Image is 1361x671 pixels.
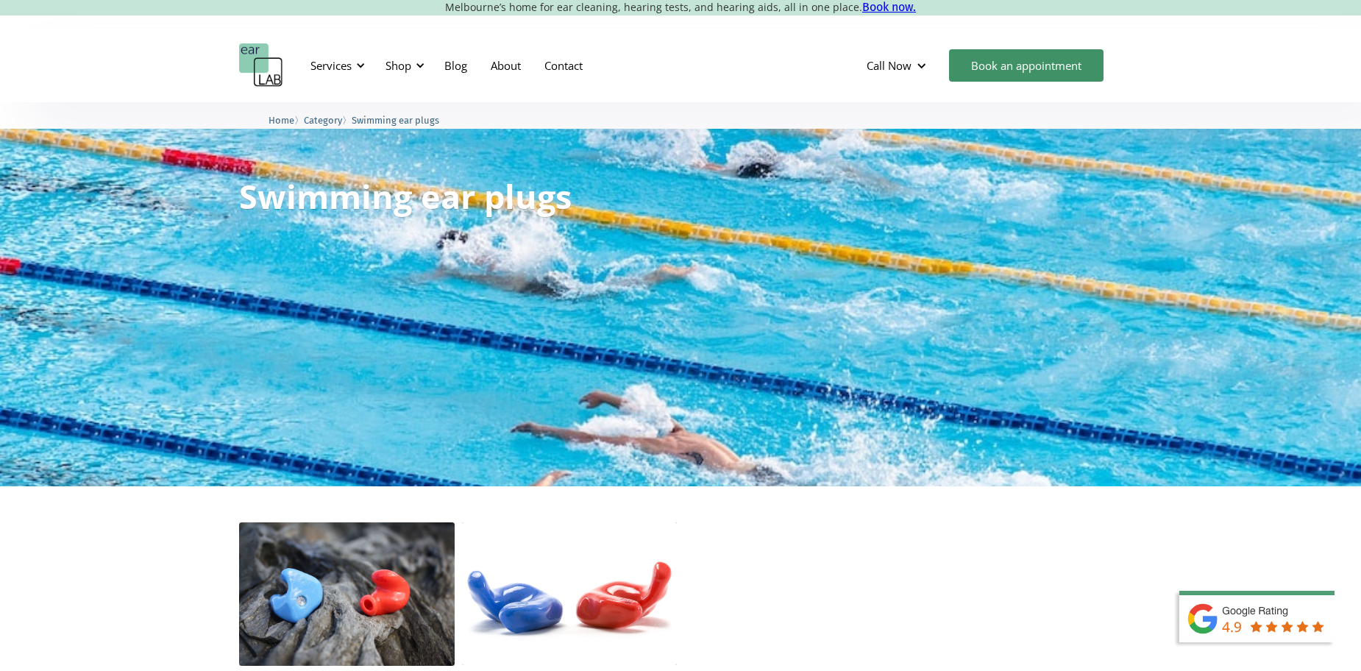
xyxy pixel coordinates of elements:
img: Swim Plugs - Pair [462,522,678,665]
span: Swimming ear plugs [352,115,439,126]
div: Services [302,43,369,88]
div: Call Now [855,43,942,88]
span: Home [269,115,294,126]
a: Blog [433,44,479,87]
a: About [479,44,533,87]
div: Shop [385,58,411,73]
div: Call Now [867,58,912,73]
li: 〉 [269,113,304,128]
a: Book an appointment [949,49,1104,82]
span: Category [304,115,342,126]
a: Category [304,113,342,127]
h1: Swimming ear plugs [239,180,572,213]
div: Shop [377,43,429,88]
a: home [239,43,283,88]
li: 〉 [304,113,352,128]
a: Contact [533,44,594,87]
img: Pro-Aquaz [239,522,455,666]
a: Swimming ear plugs [352,113,439,127]
a: Home [269,113,294,127]
div: Services [310,58,352,73]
